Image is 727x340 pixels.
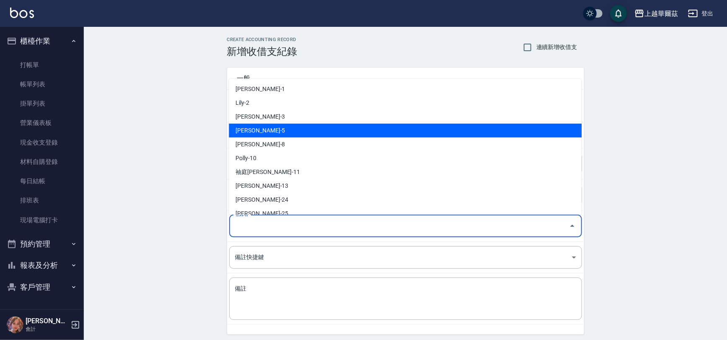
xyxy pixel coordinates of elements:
[229,207,582,221] li: [PERSON_NAME]-25
[229,165,582,179] li: 袖庭[PERSON_NAME]-11
[229,82,582,96] li: [PERSON_NAME]-1
[3,133,80,152] a: 現金收支登錄
[26,317,68,325] h5: [PERSON_NAME]
[229,124,582,138] li: [PERSON_NAME]-5
[227,46,298,57] h3: 新增收借支紀錄
[229,193,582,207] li: [PERSON_NAME]-24
[3,75,80,94] a: 帳單列表
[26,325,68,333] p: 會計
[685,6,717,21] button: 登出
[3,233,80,255] button: 預約管理
[3,55,80,75] a: 打帳單
[10,8,34,18] img: Logo
[3,94,80,113] a: 掛單列表
[3,113,80,132] a: 營業儀表板
[237,74,574,83] span: 一般
[3,254,80,276] button: 報表及分析
[7,317,23,333] img: Person
[3,30,80,52] button: 櫃檯作業
[235,211,248,218] label: 登錄者
[227,37,298,42] h2: CREATE ACCOUNTING RECORD
[3,210,80,230] a: 現場電腦打卡
[536,43,577,52] span: 連續新增收借支
[631,5,681,22] button: 上越華爾茲
[3,276,80,298] button: 客戶管理
[3,152,80,171] a: 材料自購登錄
[3,171,80,191] a: 每日結帳
[229,96,582,110] li: Lily-2
[229,179,582,193] li: [PERSON_NAME]-13
[229,110,582,124] li: [PERSON_NAME]-3
[229,151,582,165] li: Polly-10
[644,8,678,19] div: 上越華爾茲
[610,5,627,22] button: save
[229,138,582,151] li: [PERSON_NAME]-8
[566,219,579,233] button: Close
[3,191,80,210] a: 排班表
